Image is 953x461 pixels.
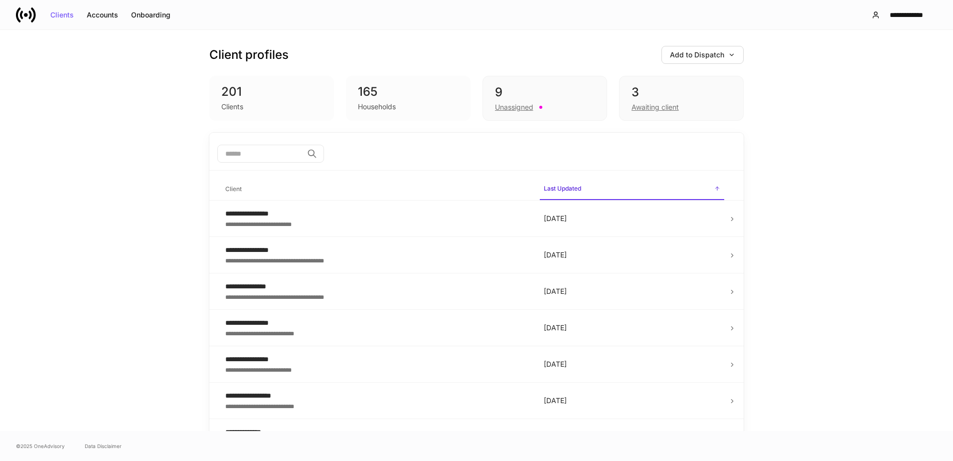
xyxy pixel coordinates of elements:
span: Last Updated [540,179,724,200]
button: Clients [44,7,80,23]
div: Awaiting client [632,102,679,112]
p: [DATE] [544,396,720,406]
p: [DATE] [544,286,720,296]
div: Unassigned [495,102,533,112]
div: Households [358,102,396,112]
p: [DATE] [544,359,720,369]
h6: Last Updated [544,184,581,193]
div: Accounts [87,11,118,18]
div: Clients [221,102,243,112]
span: © 2025 OneAdvisory [16,442,65,450]
div: Onboarding [131,11,170,18]
div: 9 [495,84,595,100]
div: 165 [358,84,459,100]
h3: Client profiles [209,47,289,63]
div: 9Unassigned [482,76,607,121]
div: Clients [50,11,74,18]
button: Onboarding [125,7,177,23]
span: Client [221,179,532,200]
div: Add to Dispatch [670,51,735,58]
p: [DATE] [544,323,720,333]
div: 3 [632,84,731,100]
button: Accounts [80,7,125,23]
div: 3Awaiting client [619,76,744,121]
div: 201 [221,84,322,100]
p: [DATE] [544,250,720,260]
p: [DATE] [544,214,720,224]
button: Add to Dispatch [661,46,744,64]
a: Data Disclaimer [85,442,122,450]
h6: Client [225,184,242,194]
